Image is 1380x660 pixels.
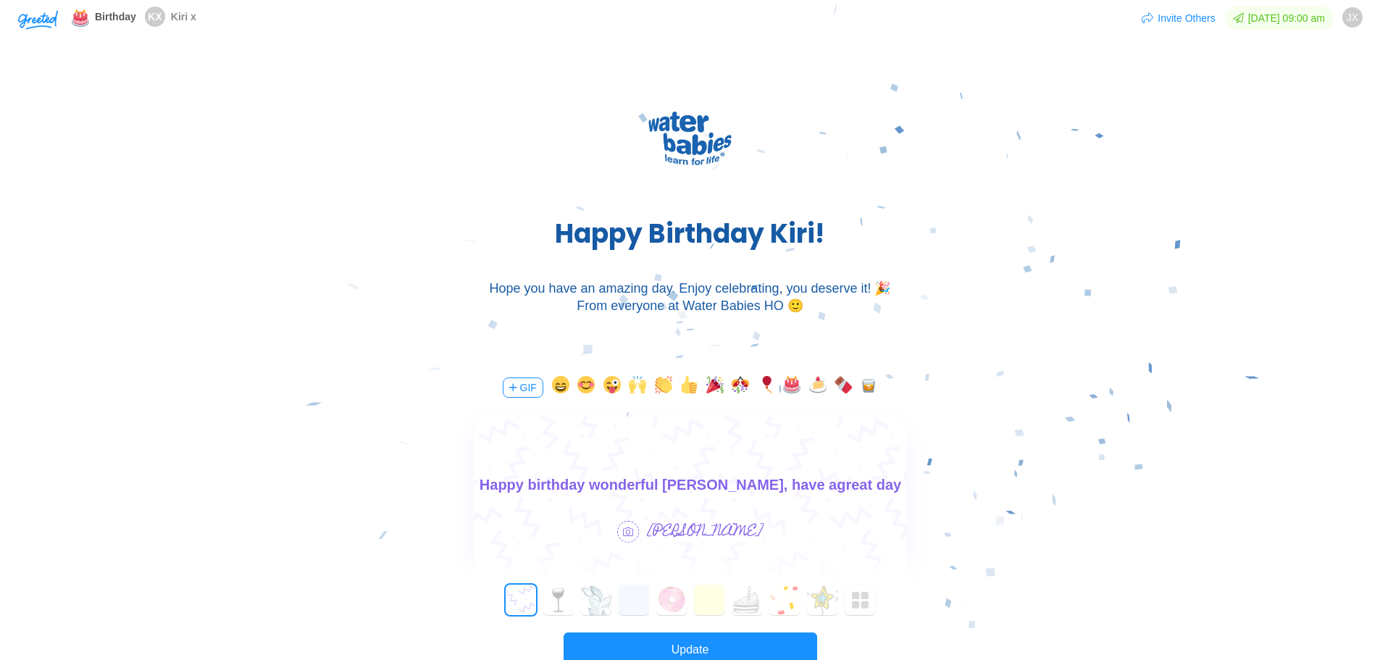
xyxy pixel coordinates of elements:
button: 2 [581,585,611,615]
img: Greeted [852,592,869,609]
button: GIF [503,377,543,398]
button: emoji [552,376,569,399]
button: emoji [680,376,698,399]
button: emoji [783,376,800,399]
button: emoji [835,376,852,399]
img: Greeted [18,10,58,30]
span: JX [1347,7,1358,28]
button: 8 [807,585,837,615]
img: Greeted [640,106,740,171]
button: emoji [655,376,672,399]
button: emoji [860,376,877,399]
button: emoji [603,376,621,399]
button: 3 [619,585,649,615]
button: 4 [656,585,687,615]
span: [DATE] 09:00 am [1225,7,1334,30]
button: emoji [809,376,827,399]
button: emoji [732,376,749,399]
img: 🎂 [72,9,89,27]
button: emoji [758,376,775,399]
button: 0 [506,585,536,615]
span: KX [148,7,162,27]
span: Kiri x [171,11,196,22]
button: Invite Others [1141,7,1216,30]
button: emoji [577,376,595,399]
button: 1 [543,585,574,615]
span: [PERSON_NAME] [648,519,763,546]
button: 6 [732,585,762,615]
button: 5 [694,585,724,615]
button: 7 [769,585,800,615]
button: emoji [706,376,724,399]
button: emoji [629,376,646,399]
span: Birthday [95,11,136,22]
div: Hope you have an amazing day. Enjoy celebrating, you deserve it! 🎉 From everyone at Water Babies ... [472,280,907,314]
span: emoji [72,7,89,26]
